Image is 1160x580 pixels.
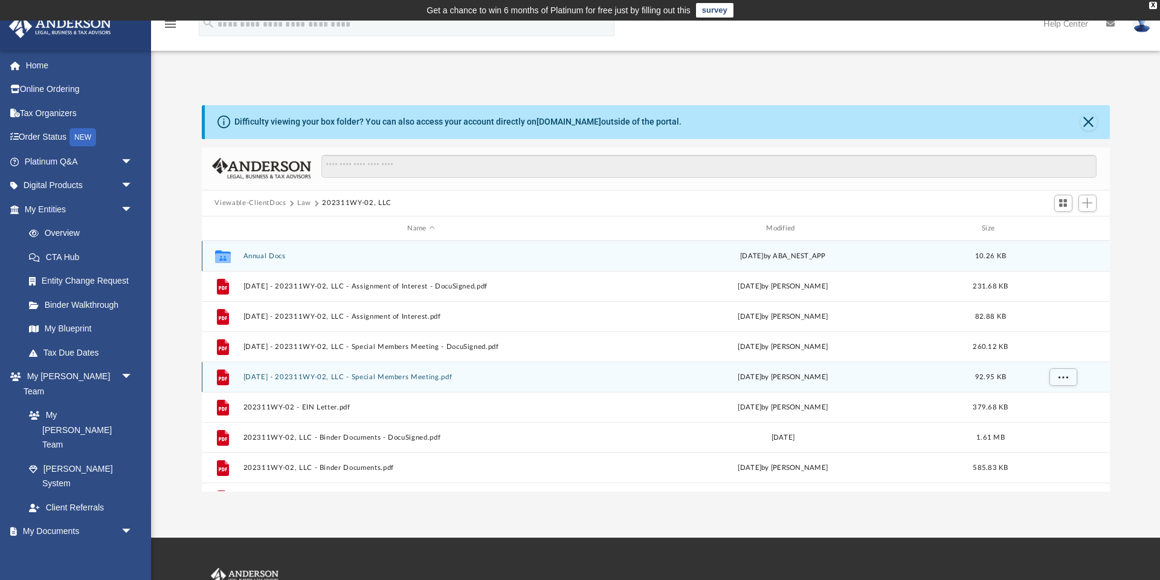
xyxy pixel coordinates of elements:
button: 202311WY-02, LLC - Binder Documents.pdf [243,464,599,472]
div: close [1149,2,1157,9]
img: Anderson Advisors Platinum Portal [5,15,115,38]
a: menu [163,23,178,31]
input: Search files and folders [321,155,1096,178]
span: 1.61 MB [976,434,1005,441]
button: 202311WY-02, LLC [322,198,391,209]
a: Order StatusNEW [8,125,151,150]
a: Home [8,53,151,77]
i: menu [163,17,178,31]
div: Name [242,223,599,234]
button: [DATE] - 202311WY-02, LLC - Assignment of Interest - DocuSigned.pdf [243,282,599,290]
a: My [PERSON_NAME] Team [17,403,139,457]
span: 260.12 KB [973,344,1008,350]
button: [DATE] - 202311WY-02, LLC - Assignment of Interest.pdf [243,313,599,321]
div: id [1020,223,1104,234]
a: Binder Walkthrough [17,293,151,317]
span: 10.26 KB [975,253,1005,259]
span: arrow_drop_down [121,197,145,222]
a: My Blueprint [17,317,145,341]
span: 82.88 KB [975,313,1005,320]
a: Tax Organizers [8,101,151,125]
button: Law [297,198,311,209]
div: [DATE] [605,432,961,443]
span: 585.83 KB [973,464,1008,471]
i: search [202,16,215,30]
span: arrow_drop_down [121,520,145,544]
img: User Pic [1133,15,1151,33]
a: survey [696,3,733,18]
div: grid [202,241,1110,491]
div: Get a chance to win 6 months of Platinum for free just by filling out this [427,3,691,18]
div: [DATE] by [PERSON_NAME] [605,402,961,413]
div: Modified [604,223,961,234]
div: [DATE] by [PERSON_NAME] [605,463,961,474]
a: Entity Change Request [17,269,151,293]
a: My [PERSON_NAME] Teamarrow_drop_down [8,365,145,403]
a: My Entitiesarrow_drop_down [8,197,151,221]
a: Client Referrals [17,495,145,520]
button: More options [1049,368,1077,386]
a: Platinum Q&Aarrow_drop_down [8,149,151,174]
button: Close [1080,114,1097,131]
span: arrow_drop_down [121,365,145,389]
a: CTA Hub [17,245,151,269]
span: arrow_drop_down [121,149,145,174]
a: [PERSON_NAME] System [17,457,145,495]
button: 202311WY-02, LLC - Binder Documents - DocuSigned.pdf [243,434,599,442]
div: [DATE] by [PERSON_NAME] [605,342,961,353]
a: My Documentsarrow_drop_down [8,520,145,544]
button: Switch to Grid View [1054,195,1072,212]
a: Tax Due Dates [17,341,151,365]
span: 231.68 KB [973,283,1008,290]
button: Annual Docs [243,252,599,260]
a: Overview [17,221,151,246]
a: Online Ordering [8,77,151,102]
div: Size [966,223,1014,234]
div: id [207,223,237,234]
button: Add [1078,195,1097,212]
button: [DATE] - 202311WY-02, LLC - Special Members Meeting - DocuSigned.pdf [243,343,599,351]
a: Digital Productsarrow_drop_down [8,174,151,198]
div: [DATE] by ABA_NEST_APP [605,251,961,262]
button: [DATE] - 202311WY-02, LLC - Special Members Meeting.pdf [243,373,599,381]
button: 202311WY-02 - EIN Letter.pdf [243,403,599,411]
span: 379.68 KB [973,404,1008,411]
div: NEW [69,128,96,146]
div: Difficulty viewing your box folder? You can also access your account directly on outside of the p... [234,116,681,128]
button: Viewable-ClientDocs [214,198,286,209]
span: 92.95 KB [975,374,1005,380]
div: [DATE] by [PERSON_NAME] [605,311,961,322]
span: arrow_drop_down [121,174,145,198]
a: [DOMAIN_NAME] [536,117,601,126]
div: [DATE] by [PERSON_NAME] [605,281,961,292]
div: [DATE] by [PERSON_NAME] [605,372,961,383]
